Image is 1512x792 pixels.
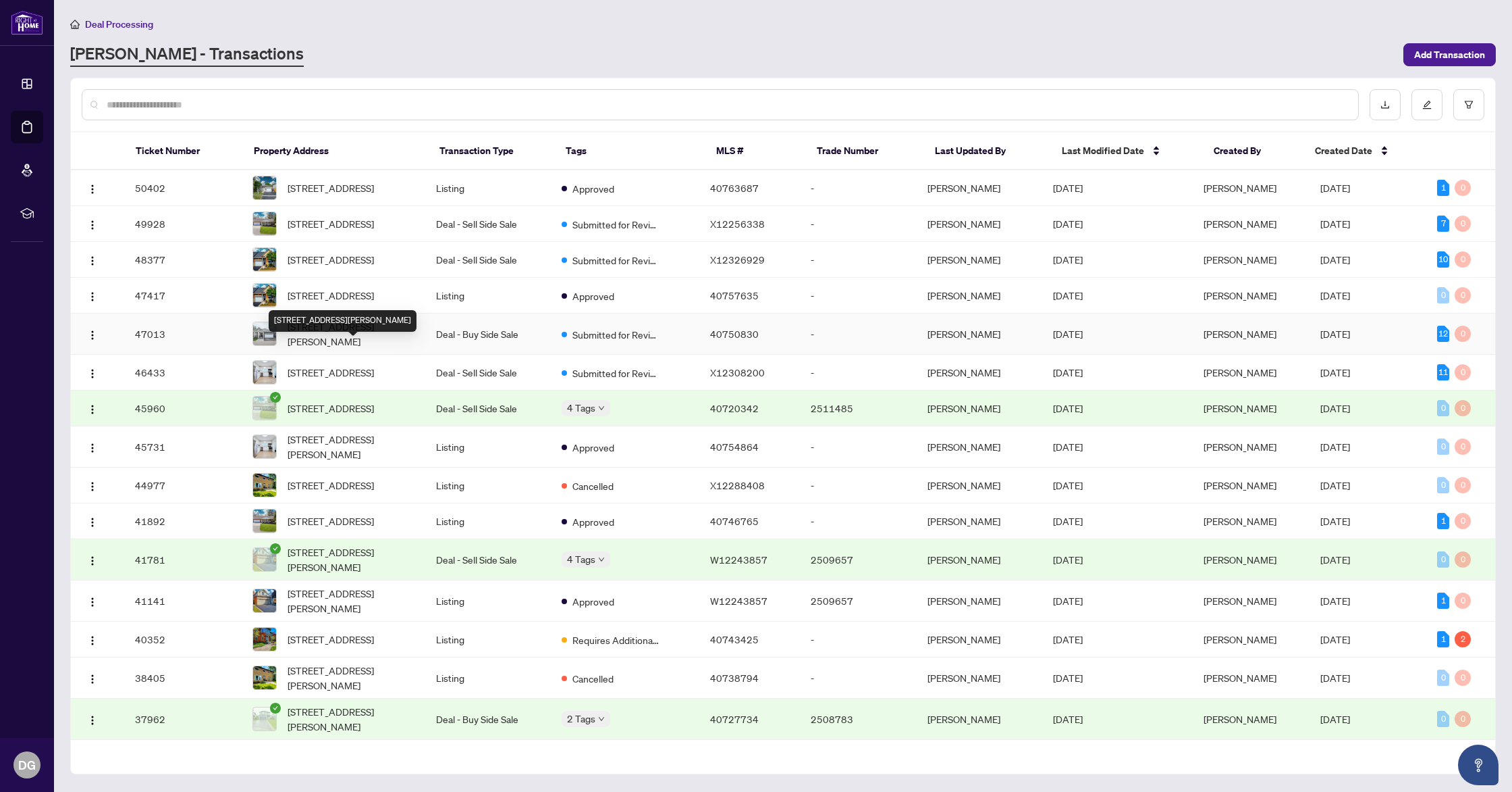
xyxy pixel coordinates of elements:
[800,622,917,658] td: -
[572,478,614,493] span: Cancelled
[288,180,374,195] span: [STREET_ADDRESS]
[1455,513,1471,529] div: 0
[253,510,276,533] img: thumbnail-img
[253,548,276,571] img: thumbnail-img
[555,132,705,170] th: Tags
[1203,132,1304,170] th: Created By
[87,715,98,726] img: Logo
[917,278,1042,314] td: [PERSON_NAME]
[1437,670,1449,686] div: 0
[425,503,551,539] td: Listing
[1455,251,1471,268] div: 0
[82,510,103,532] button: Logo
[288,514,374,528] span: [STREET_ADDRESS]
[18,756,36,774] span: DG
[710,515,759,527] span: 40746765
[800,580,917,622] td: 2509657
[425,391,551,426] td: Deal - Sell Side Sale
[1455,551,1471,568] div: 0
[800,468,917,503] td: -
[1458,745,1498,785] button: Open asap
[1437,326,1449,342] div: 12
[1053,441,1083,453] span: [DATE]
[1403,43,1496,66] button: Add Transaction
[82,397,103,419] button: Logo
[572,514,614,529] span: Approved
[800,355,917,391] td: -
[124,242,241,278] td: 48377
[572,289,614,303] span: Approved
[572,181,614,196] span: Approved
[85,18,153,30] span: Deal Processing
[1320,182,1350,194] span: [DATE]
[1455,593,1471,609] div: 0
[1437,439,1449,455] div: 0
[425,242,551,278] td: Deal - Sell Side Sale
[270,703,281,714] span: check-circle
[82,177,103,199] button: Logo
[572,253,660,268] span: Submitted for Review
[800,242,917,278] td: -
[288,432,414,462] span: [STREET_ADDRESS][PERSON_NAME]
[11,10,43,35] img: logo
[1320,479,1350,491] span: [DATE]
[425,468,551,503] td: Listing
[1320,595,1350,607] span: [DATE]
[425,206,551,242] td: Deal - Sell Side Sale
[125,132,243,170] th: Ticket Number
[1204,366,1276,378] span: [PERSON_NAME]
[800,391,917,426] td: 2511485
[82,436,103,457] button: Logo
[82,628,103,650] button: Logo
[288,319,414,349] span: [STREET_ADDRESS][PERSON_NAME]
[1437,513,1449,529] div: 1
[1437,631,1449,647] div: 1
[1437,551,1449,568] div: 0
[924,132,1050,170] th: Last Updated By
[124,426,241,468] td: 45731
[1204,479,1276,491] span: [PERSON_NAME]
[243,132,429,170] th: Property Address
[917,580,1042,622] td: [PERSON_NAME]
[124,699,241,740] td: 37962
[806,132,924,170] th: Trade Number
[572,366,660,380] span: Submitted for Review
[1455,400,1471,416] div: 0
[1320,633,1350,645] span: [DATE]
[800,426,917,468] td: -
[1204,402,1276,414] span: [PERSON_NAME]
[124,503,241,539] td: 41892
[124,391,241,426] td: 45960
[87,404,98,415] img: Logo
[1320,672,1350,684] span: [DATE]
[917,314,1042,355] td: [PERSON_NAME]
[87,635,98,646] img: Logo
[1204,633,1276,645] span: [PERSON_NAME]
[917,699,1042,740] td: [PERSON_NAME]
[917,206,1042,242] td: [PERSON_NAME]
[288,478,374,493] span: [STREET_ADDRESS]
[124,278,241,314] td: 47417
[82,590,103,612] button: Logo
[1437,477,1449,493] div: 0
[425,355,551,391] td: Deal - Sell Side Sale
[253,708,276,731] img: thumbnail-img
[429,132,555,170] th: Transaction Type
[87,291,98,302] img: Logo
[87,443,98,453] img: Logo
[800,503,917,539] td: -
[1053,289,1083,301] span: [DATE]
[288,663,414,693] span: [STREET_ADDRESS][PERSON_NAME]
[1053,713,1083,725] span: [DATE]
[917,242,1042,278] td: [PERSON_NAME]
[1053,182,1083,194] span: [DATE]
[917,539,1042,580] td: [PERSON_NAME]
[710,672,759,684] span: 40738794
[917,503,1042,539] td: [PERSON_NAME]
[572,633,660,647] span: Requires Additional Docs
[710,218,765,230] span: X12256338
[567,711,595,726] span: 2 Tags
[87,330,98,341] img: Logo
[124,580,241,622] td: 41141
[1053,253,1083,266] span: [DATE]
